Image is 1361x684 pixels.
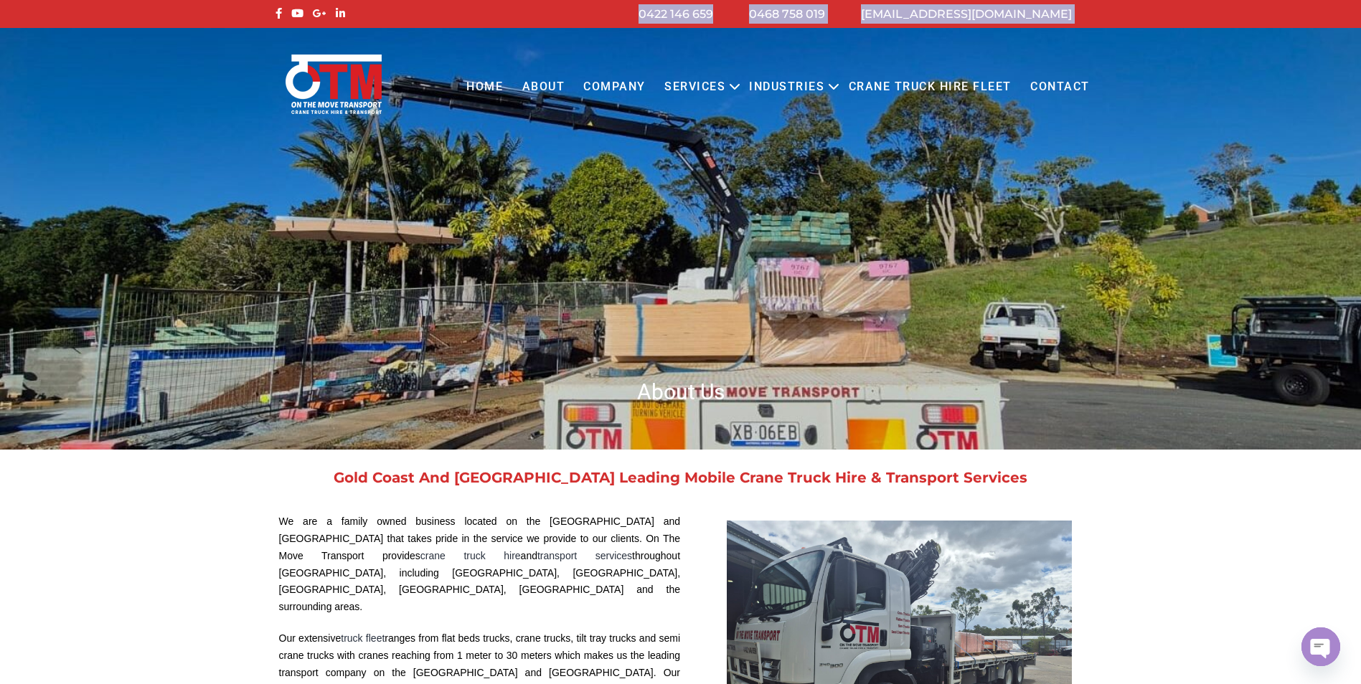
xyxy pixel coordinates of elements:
h1: About Us [272,378,1090,406]
a: 0468 758 019 [749,7,825,21]
a: Crane Truck Hire Fleet [839,67,1020,107]
img: Otmtransport [283,53,385,115]
p: We are a family owned business located on the [GEOGRAPHIC_DATA] and [GEOGRAPHIC_DATA] that takes ... [279,513,681,616]
a: crane truck hire [420,550,521,561]
a: Home [457,67,512,107]
a: [EMAIL_ADDRESS][DOMAIN_NAME] [861,7,1072,21]
a: Contact [1021,67,1099,107]
a: COMPANY [574,67,655,107]
a: truck fleet [341,632,385,644]
a: About [512,67,574,107]
a: 0422 146 659 [639,7,713,21]
a: Gold Coast And [GEOGRAPHIC_DATA] Leading Mobile Crane Truck Hire & Transport Services [334,469,1027,486]
a: Industries [740,67,834,107]
a: transport services [537,550,632,561]
a: Services [655,67,735,107]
